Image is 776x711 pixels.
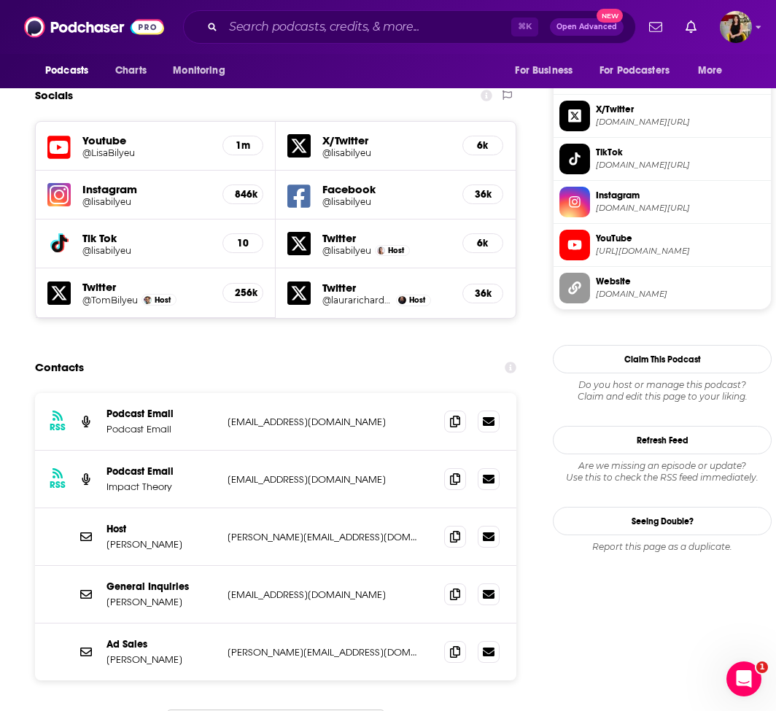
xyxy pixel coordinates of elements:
[82,295,138,306] a: @TomBilyeu
[688,57,741,85] button: open menu
[35,57,107,85] button: open menu
[698,61,723,81] span: More
[35,82,73,109] h2: Socials
[559,187,765,217] a: Instagram[DOMAIN_NAME][URL]
[553,379,772,391] span: Do you host or manage this podcast?
[115,61,147,81] span: Charts
[24,13,164,41] img: Podchaser - Follow, Share and Rate Podcasts
[553,426,772,454] button: Refresh Feed
[600,61,670,81] span: For Podcasters
[550,18,624,36] button: Open AdvancedNew
[322,182,451,196] h5: Facebook
[556,23,617,31] span: Open Advanced
[106,638,216,650] p: Ad Sales
[596,146,765,159] span: TikTok
[106,481,216,493] p: Impact Theory
[144,296,152,304] a: Tom Bilyeu
[106,57,155,85] a: Charts
[228,588,421,601] p: [EMAIL_ADDRESS][DOMAIN_NAME]
[720,11,752,43] img: User Profile
[223,15,511,39] input: Search podcasts, credits, & more...
[106,580,216,593] p: General Inquiries
[553,379,772,403] div: Claim and edit this page to your liking.
[680,15,702,39] a: Show notifications dropdown
[322,231,451,245] h5: Twitter
[596,203,765,214] span: instagram.com/lisabilyeu
[322,245,371,256] h5: @lisabilyeu
[106,653,216,666] p: [PERSON_NAME]
[553,345,772,373] button: Claim This Podcast
[82,147,211,158] h5: @LisaBilyeu
[511,18,538,36] span: ⌘ K
[475,287,491,300] h5: 36k
[597,9,623,23] span: New
[163,57,244,85] button: open menu
[82,280,211,294] h5: Twitter
[553,460,772,483] div: Are we missing an episode or update? Use this to check the RSS feed immediately.
[173,61,225,81] span: Monitoring
[322,196,451,207] a: @lisabilyeu
[726,661,761,696] iframe: Intercom live chat
[47,183,71,206] img: iconImage
[106,538,216,551] p: [PERSON_NAME]
[596,289,765,300] span: impacttheory.com
[559,101,765,131] a: X/Twitter[DOMAIN_NAME][URL]
[559,273,765,303] a: Website[DOMAIN_NAME]
[515,61,573,81] span: For Business
[322,147,451,158] a: @lisabilyeu
[377,246,385,255] img: Lisa Bilyeu
[45,61,88,81] span: Podcasts
[388,246,404,255] span: Host
[106,523,216,535] p: Host
[235,237,251,249] h5: 10
[235,287,251,299] h5: 256k
[643,15,668,39] a: Show notifications dropdown
[720,11,752,43] button: Show profile menu
[155,295,171,305] span: Host
[106,423,216,435] p: Podcast Email
[228,473,421,486] p: [EMAIL_ADDRESS][DOMAIN_NAME]
[409,295,425,305] span: Host
[82,231,211,245] h5: Tik Tok
[596,189,765,202] span: Instagram
[235,188,251,201] h5: 846k
[553,541,772,553] div: Report this page as a duplicate.
[553,507,772,535] a: Seeing Double?
[50,479,66,491] h3: RSS
[228,416,421,428] p: [EMAIL_ADDRESS][DOMAIN_NAME]
[596,160,765,171] span: tiktok.com/@lisabilyeu
[398,296,406,304] img: Laura Richards
[322,281,451,295] h5: Twitter
[228,646,421,658] p: [PERSON_NAME][EMAIL_ADDRESS][DOMAIN_NAME]
[50,421,66,433] h3: RSS
[596,246,765,257] span: https://www.youtube.com/@LisaBilyeu
[106,465,216,478] p: Podcast Email
[82,245,211,256] a: @lisabilyeu
[596,275,765,288] span: Website
[596,117,765,128] span: twitter.com/lisabilyeu
[183,10,636,44] div: Search podcasts, credits, & more...
[720,11,752,43] span: Logged in as cassey
[590,57,691,85] button: open menu
[596,103,765,116] span: X/Twitter
[35,354,84,381] h2: Contacts
[322,133,451,147] h5: X/Twitter
[82,133,211,147] h5: Youtube
[559,144,765,174] a: TikTok[DOMAIN_NAME][URL]
[475,237,491,249] h5: 6k
[106,408,216,420] p: Podcast Email
[475,139,491,152] h5: 6k
[82,196,211,207] h5: @lisabilyeu
[235,139,251,152] h5: 1m
[228,531,421,543] p: [PERSON_NAME][EMAIL_ADDRESS][DOMAIN_NAME]
[475,188,491,201] h5: 36k
[322,295,392,306] a: @laurarichards99
[505,57,591,85] button: open menu
[106,596,216,608] p: [PERSON_NAME]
